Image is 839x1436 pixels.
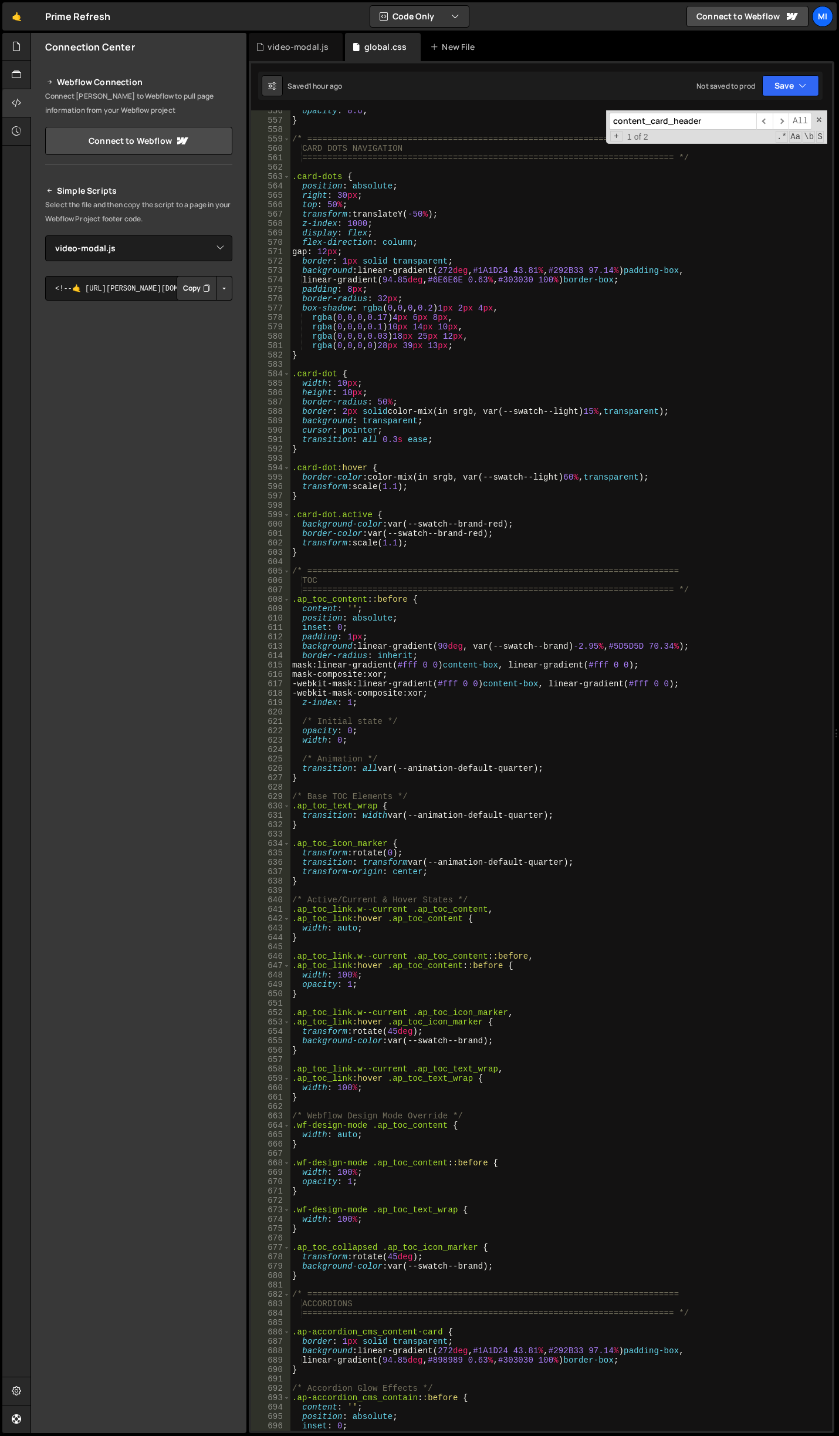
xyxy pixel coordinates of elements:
div: 563 [251,172,290,181]
p: Select the file and then copy the script to a page in your Webflow Project footer code. [45,198,232,226]
span: Whole Word Search [803,131,815,143]
div: 675 [251,1224,290,1233]
span: ​ [773,113,789,130]
div: 685 [251,1318,290,1327]
div: 589 [251,416,290,426]
div: 680 [251,1271,290,1280]
div: 558 [251,125,290,134]
div: 679 [251,1262,290,1271]
div: 572 [251,257,290,266]
div: global.css [364,41,407,53]
div: Saved [287,81,342,91]
div: 568 [251,219,290,228]
div: 683 [251,1299,290,1309]
div: 670 [251,1177,290,1186]
div: 594 [251,463,290,473]
div: 612 [251,632,290,642]
div: 655 [251,1036,290,1046]
div: 559 [251,134,290,144]
iframe: YouTube video player [45,433,234,539]
div: 611 [251,623,290,632]
div: 605 [251,567,290,576]
div: 682 [251,1290,290,1299]
div: 688 [251,1346,290,1356]
div: 692 [251,1384,290,1393]
div: 561 [251,153,290,163]
div: 590 [251,426,290,435]
div: 610 [251,613,290,623]
div: 695 [251,1412,290,1421]
div: 557 [251,116,290,125]
div: 696 [251,1421,290,1431]
div: 600 [251,520,290,529]
div: 651 [251,999,290,1008]
div: 659 [251,1074,290,1083]
input: Search for [609,113,756,130]
div: 567 [251,210,290,219]
div: 622 [251,726,290,736]
div: 595 [251,473,290,482]
div: 583 [251,360,290,369]
div: 573 [251,266,290,275]
div: 641 [251,905,290,914]
div: 577 [251,304,290,313]
span: Alt-Enter [789,113,812,130]
div: 562 [251,163,290,172]
div: 579 [251,322,290,332]
div: 564 [251,181,290,191]
span: RegExp Search [776,131,788,143]
div: 613 [251,642,290,651]
div: 556 [251,106,290,116]
h2: Simple Scripts [45,184,232,198]
div: 592 [251,444,290,454]
a: Connect to Webflow [45,127,232,155]
div: 642 [251,914,290,923]
div: 663 [251,1111,290,1121]
span: CaseSensitive Search [789,131,801,143]
div: 689 [251,1356,290,1365]
iframe: YouTube video player [45,320,234,426]
div: 676 [251,1233,290,1243]
div: 669 [251,1168,290,1177]
div: 687 [251,1337,290,1346]
div: 647 [251,961,290,970]
a: Mi [812,6,833,27]
div: 654 [251,1027,290,1036]
div: New File [430,41,479,53]
div: Button group with nested dropdown [177,276,232,301]
div: 593 [251,454,290,463]
div: 598 [251,501,290,510]
div: video-modal.js [268,41,329,53]
div: 666 [251,1140,290,1149]
div: 662 [251,1102,290,1111]
div: 618 [251,689,290,698]
div: 681 [251,1280,290,1290]
div: 617 [251,679,290,689]
div: 656 [251,1046,290,1055]
div: 643 [251,923,290,933]
div: 625 [251,754,290,764]
div: 639 [251,886,290,895]
div: 614 [251,651,290,660]
div: 626 [251,764,290,773]
div: 571 [251,247,290,257]
span: Toggle Replace mode [610,131,623,141]
div: 686 [251,1327,290,1337]
p: Connect [PERSON_NAME] to Webflow to pull page information from your Webflow project [45,89,232,117]
div: 575 [251,285,290,294]
div: 657 [251,1055,290,1064]
div: 648 [251,970,290,980]
div: 627 [251,773,290,783]
div: 652 [251,1008,290,1017]
div: 653 [251,1017,290,1027]
div: 645 [251,942,290,952]
span: 1 of 2 [623,132,653,141]
div: 578 [251,313,290,322]
div: 581 [251,341,290,350]
div: 565 [251,191,290,200]
div: 624 [251,745,290,754]
div: 674 [251,1215,290,1224]
div: 585 [251,379,290,388]
div: 597 [251,491,290,501]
